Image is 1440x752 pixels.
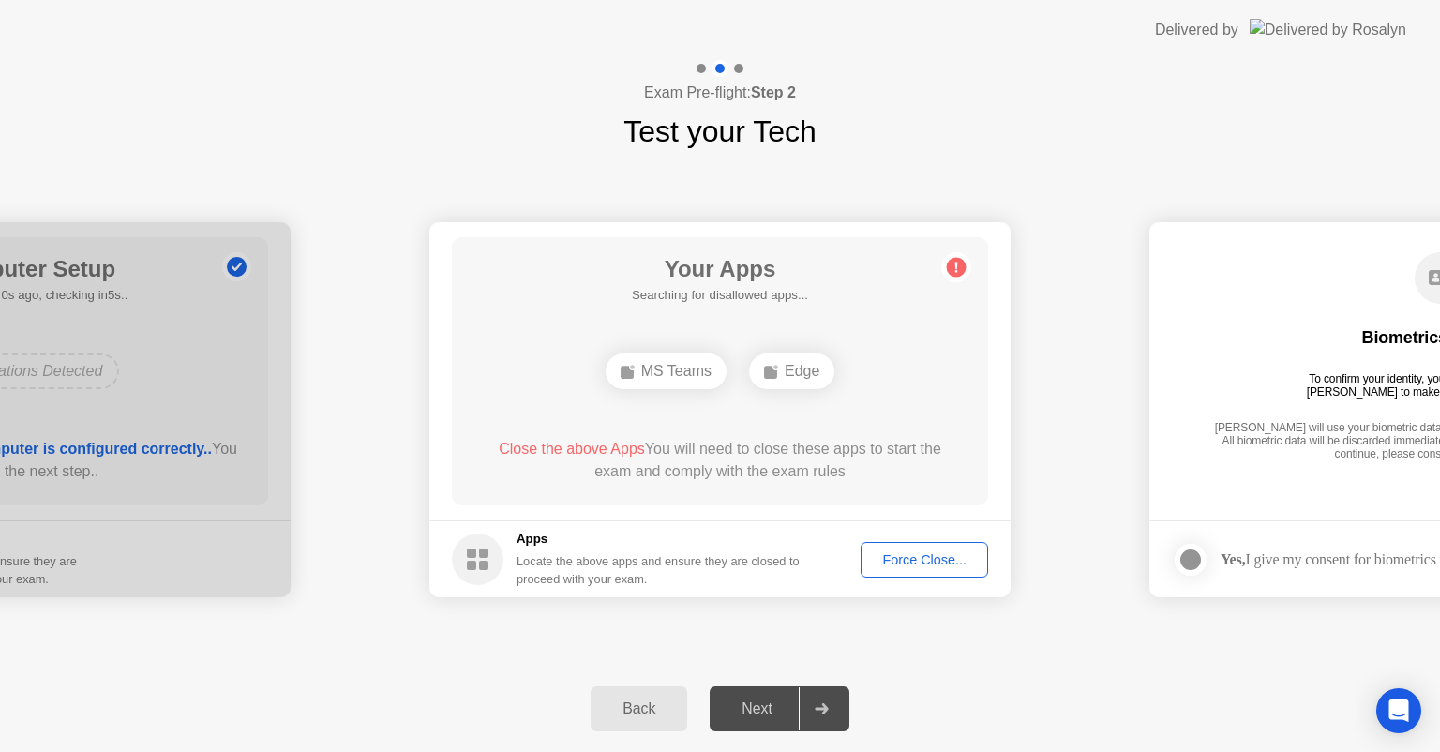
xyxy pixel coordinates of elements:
[591,686,687,731] button: Back
[517,530,801,549] h5: Apps
[596,700,682,717] div: Back
[867,552,982,567] div: Force Close...
[632,286,808,305] h5: Searching for disallowed apps...
[499,441,645,457] span: Close the above Apps
[479,438,962,483] div: You will need to close these apps to start the exam and comply with the exam rules
[1250,19,1406,40] img: Delivered by Rosalyn
[715,700,799,717] div: Next
[1221,551,1245,567] strong: Yes,
[606,353,727,389] div: MS Teams
[751,84,796,100] b: Step 2
[1376,688,1421,733] div: Open Intercom Messenger
[710,686,849,731] button: Next
[861,542,988,578] button: Force Close...
[623,109,817,154] h1: Test your Tech
[1155,19,1238,41] div: Delivered by
[644,82,796,104] h4: Exam Pre-flight:
[517,552,801,588] div: Locate the above apps and ensure they are closed to proceed with your exam.
[749,353,834,389] div: Edge
[632,252,808,286] h1: Your Apps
